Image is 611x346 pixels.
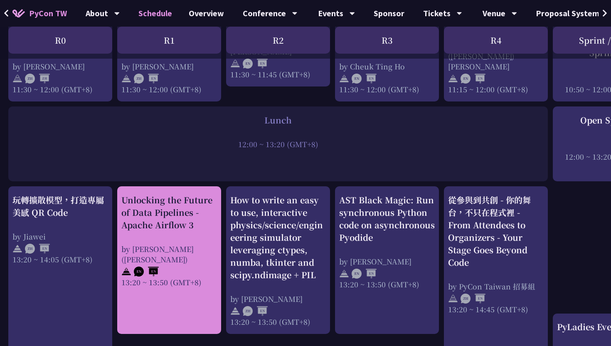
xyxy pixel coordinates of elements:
div: by [PERSON_NAME] [121,61,217,72]
img: svg+xml;base64,PHN2ZyB4bWxucz0iaHR0cDovL3d3dy53My5vcmcvMjAwMC9zdmciIHdpZHRoPSIyNCIgaGVpZ2h0PSIyNC... [230,59,240,69]
img: svg+xml;base64,PHN2ZyB4bWxucz0iaHR0cDovL3d3dy53My5vcmcvMjAwMC9zdmciIHdpZHRoPSIyNCIgaGVpZ2h0PSIyNC... [121,267,131,277]
img: ENEN.5a408d1.svg [352,269,377,279]
div: by PyCon Taiwan 招募組 [448,281,544,292]
img: svg+xml;base64,PHN2ZyB4bWxucz0iaHR0cDovL3d3dy53My5vcmcvMjAwMC9zdmciIHdpZHRoPSIyNCIgaGVpZ2h0PSIyNC... [448,294,458,304]
div: R4 [444,27,548,54]
div: AST Black Magic: Run synchronous Python code on asynchronous Pyodide [339,194,435,244]
div: 13:20 ~ 13:50 (GMT+8) [339,279,435,289]
img: svg+xml;base64,PHN2ZyB4bWxucz0iaHR0cDovL3d3dy53My5vcmcvMjAwMC9zdmciIHdpZHRoPSIyNCIgaGVpZ2h0PSIyNC... [339,74,349,84]
div: R2 [226,27,330,54]
div: Unlocking the Future of Data Pipelines - Apache Airflow 3 [121,194,217,231]
img: svg+xml;base64,PHN2ZyB4bWxucz0iaHR0cDovL3d3dy53My5vcmcvMjAwMC9zdmciIHdpZHRoPSIyNCIgaGVpZ2h0PSIyNC... [230,306,240,316]
img: ENEN.5a408d1.svg [134,267,159,277]
div: by [PERSON_NAME] [230,294,326,304]
img: ZHEN.371966e.svg [134,74,159,84]
img: Home icon of PyCon TW 2025 [12,9,25,17]
div: by Cheuk Ting Ho [339,61,435,72]
img: ENEN.5a408d1.svg [461,74,485,84]
img: ENEN.5a408d1.svg [243,59,268,69]
div: R3 [335,27,439,54]
div: R0 [8,27,112,54]
div: 11:30 ~ 11:45 (GMT+8) [230,69,326,79]
img: ZHZH.38617ef.svg [25,74,50,84]
div: 11:30 ~ 12:00 (GMT+8) [339,84,435,94]
img: ZHEN.371966e.svg [25,244,50,254]
div: Lunch [12,114,544,126]
a: Unlocking the Future of Data Pipelines - Apache Airflow 3 by [PERSON_NAME] ([PERSON_NAME]) 13:20 ... [121,194,217,327]
img: ENEN.5a408d1.svg [352,74,377,84]
img: svg+xml;base64,PHN2ZyB4bWxucz0iaHR0cDovL3d3dy53My5vcmcvMjAwMC9zdmciIHdpZHRoPSIyNCIgaGVpZ2h0PSIyNC... [12,74,22,84]
div: 11:15 ~ 12:00 (GMT+8) [448,84,544,94]
div: 11:30 ~ 12:00 (GMT+8) [121,84,217,94]
img: svg+xml;base64,PHN2ZyB4bWxucz0iaHR0cDovL3d3dy53My5vcmcvMjAwMC9zdmciIHdpZHRoPSIyNCIgaGVpZ2h0PSIyNC... [121,74,131,84]
img: ZHEN.371966e.svg [461,294,485,304]
a: AST Black Magic: Run synchronous Python code on asynchronous Pyodide by [PERSON_NAME] 13:20 ~ 13:... [339,194,435,327]
img: svg+xml;base64,PHN2ZyB4bWxucz0iaHR0cDovL3d3dy53My5vcmcvMjAwMC9zdmciIHdpZHRoPSIyNCIgaGVpZ2h0PSIyNC... [12,244,22,254]
div: 從參與到共創 - 你的舞台，不只在程式裡 - From Attendees to Organizers - Your Stage Goes Beyond Code [448,194,544,269]
img: svg+xml;base64,PHN2ZyB4bWxucz0iaHR0cDovL3d3dy53My5vcmcvMjAwMC9zdmciIHdpZHRoPSIyNCIgaGVpZ2h0PSIyNC... [448,74,458,84]
div: R1 [117,27,221,54]
div: by [PERSON_NAME] ([PERSON_NAME]) [121,244,217,264]
a: How to write an easy to use, interactive physics/science/engineering simulator leveraging ctypes,... [230,194,326,327]
div: by [PERSON_NAME] [12,61,108,72]
div: 玩轉擴散模型，打造專屬美感 QR Code [12,194,108,219]
div: 13:20 ~ 14:45 (GMT+8) [448,304,544,314]
div: 11:30 ~ 12:00 (GMT+8) [12,84,108,94]
div: by [PERSON_NAME] [339,256,435,267]
img: svg+xml;base64,PHN2ZyB4bWxucz0iaHR0cDovL3d3dy53My5vcmcvMjAwMC9zdmciIHdpZHRoPSIyNCIgaGVpZ2h0PSIyNC... [339,269,349,279]
div: 13:20 ~ 14:05 (GMT+8) [12,254,108,264]
div: 12:00 ~ 13:20 (GMT+8) [12,139,544,149]
img: ZHEN.371966e.svg [243,306,268,316]
div: 13:20 ~ 13:50 (GMT+8) [230,316,326,327]
span: PyCon TW [29,7,67,20]
div: How to write an easy to use, interactive physics/science/engineering simulator leveraging ctypes,... [230,194,326,281]
div: 13:20 ~ 13:50 (GMT+8) [121,277,217,287]
a: PyCon TW [4,3,75,24]
div: by Jiawei [12,231,108,242]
